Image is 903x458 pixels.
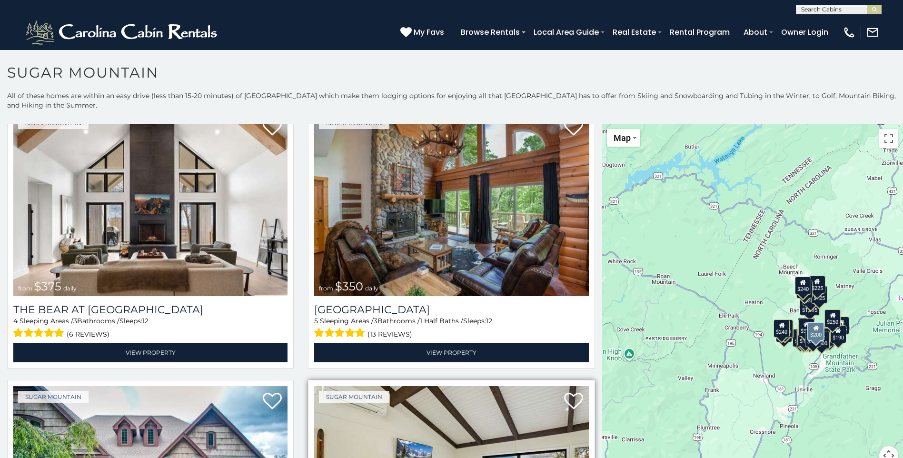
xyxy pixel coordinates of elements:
span: daily [63,285,77,292]
img: Grouse Moor Lodge [314,112,588,296]
div: $190 [830,325,846,343]
h3: Grouse Moor Lodge [314,303,588,316]
div: $300 [798,319,814,337]
a: Add to favorites [263,392,282,412]
h3: The Bear At Sugar Mountain [13,303,288,316]
span: (13 reviews) [367,328,412,340]
a: Real Estate [608,24,661,40]
span: 12 [486,317,492,325]
a: [GEOGRAPHIC_DATA] [314,303,588,316]
a: Add to favorites [564,118,583,138]
div: $1,095 [800,298,820,316]
span: 3 [73,317,77,325]
a: The Bear At [GEOGRAPHIC_DATA] [13,303,288,316]
a: Grouse Moor Lodge from $350 daily [314,112,588,296]
a: Add to favorites [564,392,583,412]
a: The Bear At Sugar Mountain from $375 daily [13,112,288,296]
button: Toggle fullscreen view [879,129,898,148]
a: My Favs [400,26,447,39]
a: Owner Login [776,24,833,40]
div: $225 [809,276,825,294]
a: Sugar Mountain [18,391,89,403]
div: $195 [818,328,834,346]
div: Sleeping Areas / Bathrooms / Sleeps: [13,316,288,340]
span: Map [614,133,631,143]
a: Browse Rentals [456,24,525,40]
span: from [319,285,333,292]
div: $350 [804,329,821,347]
span: from [18,285,32,292]
div: $190 [798,318,814,336]
button: Change map style [607,129,640,147]
span: 12 [142,317,149,325]
div: $240 [774,319,790,338]
span: daily [365,285,378,292]
div: $240 [795,277,811,295]
div: $125 [811,286,827,304]
span: My Favs [414,26,444,38]
div: $155 [833,317,849,335]
img: The Bear At Sugar Mountain [13,112,288,296]
span: (6 reviews) [67,328,109,340]
a: Local Area Guide [529,24,604,40]
a: View Property [314,343,588,362]
span: 4 [13,317,18,325]
img: White-1-2.png [24,18,221,47]
div: $175 [797,329,814,347]
span: 1 Half Baths / [420,317,463,325]
a: Rental Program [665,24,734,40]
img: mail-regular-white.png [866,26,879,39]
span: $375 [34,279,61,293]
a: Sugar Mountain [319,391,389,403]
span: $350 [335,279,363,293]
div: Sleeping Areas / Bathrooms / Sleeps: [314,316,588,340]
div: $155 [796,329,812,348]
div: $250 [824,309,841,328]
img: phone-regular-white.png [843,26,856,39]
a: About [739,24,772,40]
a: View Property [13,343,288,362]
div: $200 [807,322,824,341]
span: 5 [314,317,318,325]
span: 3 [374,317,377,325]
a: Add to favorites [263,118,282,138]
